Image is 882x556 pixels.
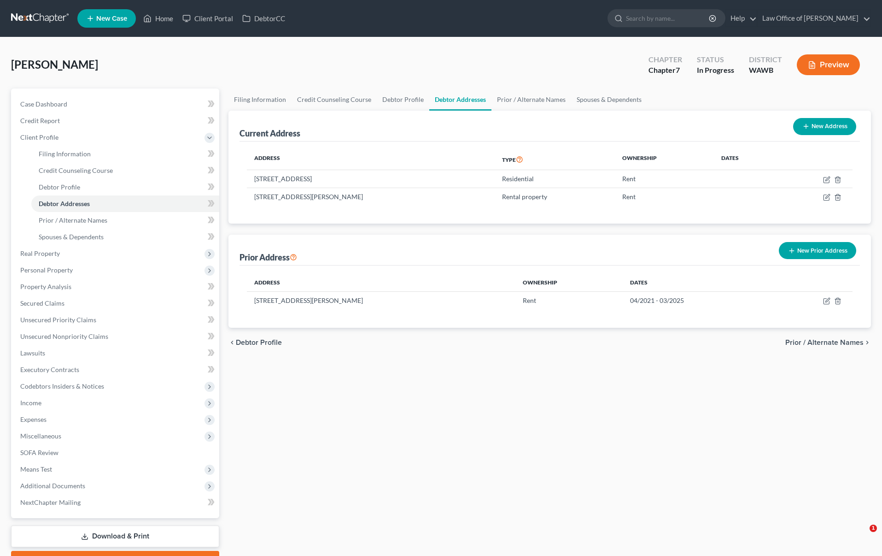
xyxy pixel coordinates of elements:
[238,10,290,27] a: DebtorCC
[779,242,856,259] button: New Prior Address
[20,465,52,473] span: Means Test
[758,10,870,27] a: Law Office of [PERSON_NAME]
[515,273,623,291] th: Ownership
[20,415,47,423] span: Expenses
[13,345,219,361] a: Lawsuits
[20,117,60,124] span: Credit Report
[648,54,682,65] div: Chapter
[785,339,864,346] span: Prior / Alternate Names
[228,339,236,346] i: chevron_left
[239,252,297,263] div: Prior Address
[648,65,682,76] div: Chapter
[864,339,871,346] i: chevron_right
[615,170,714,188] td: Rent
[31,195,219,212] a: Debtor Addresses
[247,273,516,291] th: Address
[749,54,782,65] div: District
[20,399,41,407] span: Income
[785,339,871,346] button: Prior / Alternate Names chevron_right
[20,432,61,440] span: Miscellaneous
[20,366,79,373] span: Executory Contracts
[20,349,45,357] span: Lawsuits
[139,10,178,27] a: Home
[96,15,127,22] span: New Case
[20,382,104,390] span: Codebtors Insiders & Notices
[20,283,71,290] span: Property Analysis
[31,162,219,179] a: Credit Counseling Course
[39,233,104,241] span: Spouses & Dependents
[31,179,219,195] a: Debtor Profile
[491,89,571,111] a: Prior / Alternate Names
[11,526,219,547] a: Download & Print
[31,229,219,245] a: Spouses & Dependents
[20,133,58,141] span: Client Profile
[39,216,107,224] span: Prior / Alternate Names
[247,149,495,170] th: Address
[626,10,710,27] input: Search by name...
[20,449,58,456] span: SOFA Review
[292,89,377,111] a: Credit Counseling Course
[697,65,734,76] div: In Progress
[239,128,300,139] div: Current Address
[178,10,238,27] a: Client Portal
[39,150,91,158] span: Filing Information
[13,96,219,112] a: Case Dashboard
[615,149,714,170] th: Ownership
[13,361,219,378] a: Executory Contracts
[228,339,282,346] button: chevron_left Debtor Profile
[13,494,219,511] a: NextChapter Mailing
[571,89,647,111] a: Spouses & Dependents
[495,149,615,170] th: Type
[13,328,219,345] a: Unsecured Nonpriority Claims
[851,525,873,547] iframe: Intercom live chat
[20,249,60,257] span: Real Property
[429,89,491,111] a: Debtor Addresses
[39,166,113,174] span: Credit Counseling Course
[20,266,73,274] span: Personal Property
[31,212,219,229] a: Prior / Alternate Names
[495,188,615,205] td: Rental property
[797,54,860,75] button: Preview
[247,170,495,188] td: [STREET_ADDRESS]
[228,89,292,111] a: Filing Information
[11,58,98,71] span: [PERSON_NAME]
[623,273,772,291] th: Dates
[615,188,714,205] td: Rent
[714,149,779,170] th: Dates
[13,112,219,129] a: Credit Report
[247,292,516,309] td: [STREET_ADDRESS][PERSON_NAME]
[31,146,219,162] a: Filing Information
[697,54,734,65] div: Status
[13,312,219,328] a: Unsecured Priority Claims
[39,183,80,191] span: Debtor Profile
[236,339,282,346] span: Debtor Profile
[623,292,772,309] td: 04/2021 - 03/2025
[13,295,219,312] a: Secured Claims
[247,188,495,205] td: [STREET_ADDRESS][PERSON_NAME]
[20,332,108,340] span: Unsecured Nonpriority Claims
[13,444,219,461] a: SOFA Review
[726,10,757,27] a: Help
[676,65,680,74] span: 7
[20,100,67,108] span: Case Dashboard
[515,292,623,309] td: Rent
[495,170,615,188] td: Residential
[20,498,81,506] span: NextChapter Mailing
[13,278,219,295] a: Property Analysis
[20,299,64,307] span: Secured Claims
[793,118,856,135] button: New Address
[870,525,877,532] span: 1
[20,316,96,324] span: Unsecured Priority Claims
[749,65,782,76] div: WAWB
[377,89,429,111] a: Debtor Profile
[39,200,90,207] span: Debtor Addresses
[20,482,85,490] span: Additional Documents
